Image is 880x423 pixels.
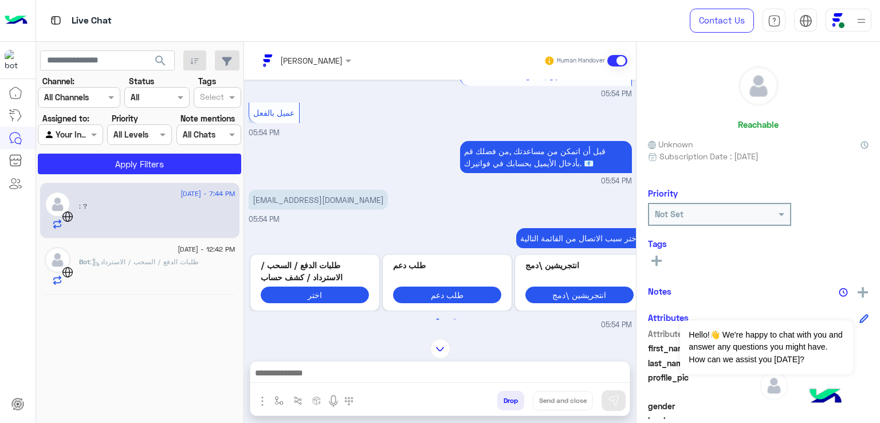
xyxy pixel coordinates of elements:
[690,9,754,33] a: Contact Us
[90,257,199,266] span: : طلبات الدفع / السحب / الاسترداد
[799,14,812,28] img: tab
[680,320,852,374] span: Hello!👋 We're happy to chat with you and answer any questions you might have. How can we assist y...
[289,391,308,410] button: Trigger scenario
[659,150,759,162] span: Subscription Date : [DATE]
[648,371,757,398] span: profile_pic
[112,112,138,124] label: Priority
[648,400,757,412] span: gender
[5,50,25,70] img: 171468393613305
[327,394,340,408] img: send voice note
[648,357,757,369] span: last_name
[430,339,450,359] img: scroll
[525,71,567,81] span: عميل بالفعل
[393,287,501,303] button: طلب دعم
[180,189,235,199] span: [DATE] - 7:44 PM
[249,128,280,137] span: 05:54 PM
[198,91,224,105] div: Select
[648,312,689,323] h6: Attributes
[198,75,216,87] label: Tags
[648,286,671,296] h6: Notes
[648,188,678,198] h6: Priority
[293,396,302,405] img: Trigger scenario
[525,287,634,303] button: انتجريشين \دمج
[525,259,634,271] p: انتجريشين \دمج
[393,259,501,271] p: طلب دعم
[344,397,353,406] img: make a call
[274,396,284,405] img: select flow
[270,391,289,410] button: select flow
[432,314,443,326] button: 1 of 2
[768,14,781,28] img: tab
[533,391,593,410] button: Send and close
[312,396,321,405] img: create order
[79,202,87,210] span: ?
[854,14,869,28] img: profile
[72,13,112,29] p: Live Chat
[738,119,779,130] h6: Reachable
[180,112,235,124] label: Note mentions
[760,371,788,400] img: defaultAdmin.png
[806,377,846,417] img: hulul-logo.png
[62,267,73,278] img: WebChat
[739,66,778,105] img: defaultAdmin.png
[516,228,645,248] p: 7/9/2025, 5:54 PM
[608,395,619,406] img: send message
[256,394,269,408] img: send attachment
[828,11,844,28] img: userImage
[858,287,868,297] img: add
[763,9,785,33] a: tab
[839,288,848,297] img: notes
[449,314,461,326] button: 2 of 2
[178,244,235,254] span: [DATE] - 12:42 PM
[45,247,70,273] img: defaultAdmin.png
[261,259,369,284] p: طلبات الدفع / السحب / الاسترداد / كشف حساب
[249,190,388,210] p: 7/9/2025, 5:54 PM
[45,191,70,217] img: defaultAdmin.png
[261,287,369,303] button: اختر
[497,391,524,410] button: Drop
[49,13,63,28] img: tab
[62,211,73,222] img: WebChat
[42,112,89,124] label: Assigned to:
[460,141,632,173] p: 7/9/2025, 5:54 PM
[648,328,757,340] span: Attribute Name
[648,342,757,354] span: first_name
[648,238,869,249] h6: Tags
[601,176,632,187] span: 05:54 PM
[129,75,154,87] label: Status
[249,215,280,224] span: 05:54 PM
[253,108,294,117] span: عميل بالفعل
[42,75,74,87] label: Channel:
[308,391,327,410] button: create order
[648,138,693,150] span: Unknown
[601,320,632,331] span: 05:54 PM
[601,89,632,100] span: 05:54 PM
[557,56,605,65] small: Human Handover
[760,400,869,412] span: null
[38,154,241,174] button: Apply Filters
[79,257,90,266] span: Bot
[154,54,167,68] span: search
[5,9,27,33] img: Logo
[147,50,175,75] button: search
